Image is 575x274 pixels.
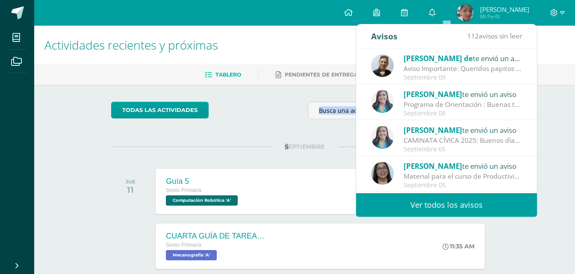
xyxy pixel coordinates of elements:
span: avisos sin leer [467,31,522,41]
div: te envió un aviso [404,160,522,171]
span: Pendientes de entrega [285,71,358,78]
div: te envió un aviso [404,88,522,100]
div: Septiembre 09 [404,74,522,81]
a: todas las Actividades [111,102,209,118]
img: 67f0ede88ef848e2db85819136c0f493.png [371,54,394,77]
div: te envió un aviso [404,124,522,136]
input: Busca una actividad próxima aquí... [308,102,498,119]
img: be92b6c484970536b82811644e40775c.png [371,90,394,113]
a: Tablero [205,68,241,82]
div: Programa de Orientación : Buenas tardes estudiantes: Esperando se encuentren bien, por este medio... [404,100,522,109]
span: Mecanografia 'A' [166,250,217,260]
div: Avisos [371,24,398,48]
div: JUE [126,179,136,185]
a: Pendientes de entrega [276,68,358,82]
span: Computación Robótica 'A' [166,195,238,206]
img: be92b6c484970536b82811644e40775c.png [371,126,394,149]
span: Tablero [215,71,241,78]
div: 11 [126,185,136,195]
span: SEPTIEMBRE [271,143,338,150]
img: 31cd203d32fea7bc12a33de338a55e4c.png [457,4,474,21]
span: [PERSON_NAME] [480,5,529,14]
span: [PERSON_NAME] [404,89,462,99]
div: 11:35 AM [442,242,475,250]
span: Actividades recientes y próximas [44,37,218,53]
img: 90c3bb5543f2970d9a0839e1ce488333.png [371,162,394,185]
span: 112 [467,31,479,41]
div: Guía 5 [166,177,240,186]
span: [PERSON_NAME] [404,125,462,135]
a: Ver todos los avisos [356,193,537,217]
div: Septiembre 05 [404,146,522,153]
div: te envió un aviso [404,53,522,64]
div: Septiembre 08 [404,110,522,117]
div: CAMINATA CÍVICA 2025: Buenos días queridos padres de familia Esperando se encuentren bien, por es... [404,136,522,145]
span: [PERSON_NAME] de [404,53,473,63]
span: Sexto Primaria [166,187,201,193]
div: Septiembre 05 [404,182,522,189]
div: CUARTA GUÍA DE TAREAS DEL CUARTO BIMESTRE [166,232,268,241]
span: [PERSON_NAME] [404,161,462,171]
div: Aviso Importante: Queridos papitos por este medio les saludo cordialmente. El motivo de la presen... [404,64,522,74]
div: Material para el curso de Productividad: Para el día lunes debe traer ilustraciones de los animal... [404,171,522,181]
span: Sexto Primaria [166,242,201,248]
span: Mi Perfil [480,13,529,20]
